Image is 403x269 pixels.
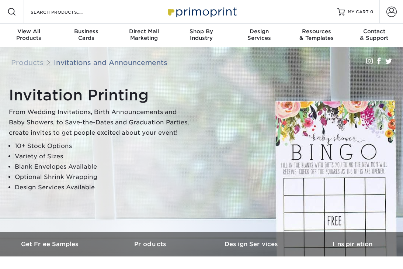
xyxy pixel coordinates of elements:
span: Contact [345,28,403,35]
li: 10+ Stock Options [15,141,193,151]
span: MY CART [348,9,369,15]
div: Cards [58,28,115,41]
span: Direct Mail [115,28,173,35]
li: Design Services Available [15,182,193,193]
a: Invitations and Announcements [54,58,167,66]
a: Shop ByIndustry [173,24,230,47]
div: Industry [173,28,230,41]
span: Resources [288,28,345,35]
a: BusinessCards [58,24,115,47]
img: Primoprint [165,4,239,20]
h3: Products [101,241,201,248]
a: Design Services [202,232,302,256]
a: Products [11,58,44,66]
a: Products [101,232,201,256]
a: Contact& Support [345,24,403,47]
a: DesignServices [230,24,288,47]
div: & Support [345,28,403,41]
input: SEARCH PRODUCTS..... [30,7,102,16]
span: Business [58,28,115,35]
li: Variety of Sizes [15,151,193,162]
h3: Inspiration [302,241,403,248]
p: From Wedding Invitations, Birth Announcements and Baby Showers, to Save-the-Dates and Graduation ... [9,107,193,138]
div: & Templates [288,28,345,41]
a: Inspiration [302,232,403,256]
span: Design [230,28,288,35]
a: Direct MailMarketing [115,24,173,47]
a: Resources& Templates [288,24,345,47]
h1: Invitation Printing [9,86,193,104]
span: 0 [370,9,374,14]
span: Shop By [173,28,230,35]
div: Marketing [115,28,173,41]
li: Optional Shrink Wrapping [15,172,193,182]
div: Services [230,28,288,41]
li: Blank Envelopes Available [15,162,193,172]
h3: Design Services [202,241,302,248]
